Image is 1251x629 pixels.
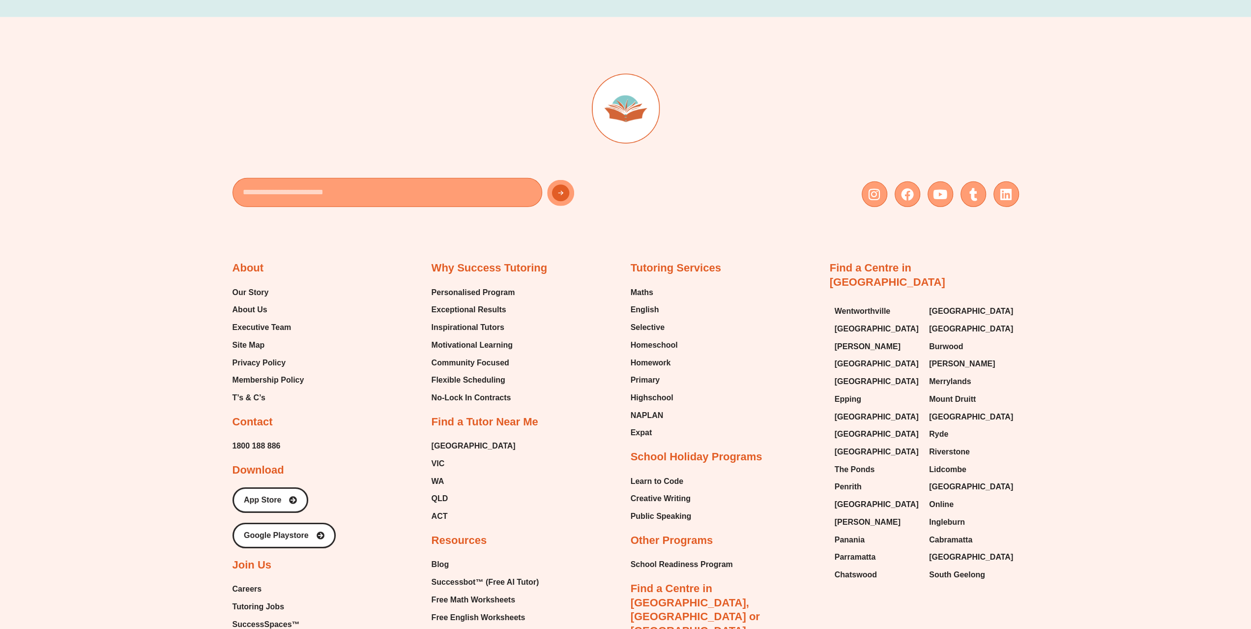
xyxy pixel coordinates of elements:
a: Ryde [929,427,1014,442]
span: Penrith [835,479,862,494]
a: QLD [432,491,516,506]
span: [GEOGRAPHIC_DATA] [835,410,919,424]
a: Panania [835,533,920,547]
span: [GEOGRAPHIC_DATA] [835,445,919,459]
a: [GEOGRAPHIC_DATA] [929,479,1014,494]
a: Site Map [233,338,304,353]
iframe: Chat Widget [1087,518,1251,629]
span: Free English Worksheets [432,610,525,625]
a: Creative Writing [631,491,692,506]
span: [PERSON_NAME] [835,515,901,530]
h2: School Holiday Programs [631,450,762,464]
a: Mount Druitt [929,392,1014,407]
a: [GEOGRAPHIC_DATA] [835,322,920,336]
span: [GEOGRAPHIC_DATA] [835,427,919,442]
span: Careers [233,582,262,597]
span: Inspirational Tutors [432,320,504,335]
h2: Contact [233,415,273,429]
a: Successbot™ (Free AI Tutor) [432,575,549,590]
span: Wentworthville [835,304,891,319]
span: T’s & C’s [233,390,265,405]
a: [GEOGRAPHIC_DATA] [835,357,920,371]
a: [GEOGRAPHIC_DATA] [835,410,920,424]
a: Inspirational Tutors [432,320,515,335]
a: Free Math Worksheets [432,593,549,607]
span: Creative Writing [631,491,691,506]
span: Expat [631,425,652,440]
span: NAPLAN [631,408,664,423]
a: School Readiness Program [631,557,733,572]
a: Lidcombe [929,462,1014,477]
span: [GEOGRAPHIC_DATA] [835,374,919,389]
span: [GEOGRAPHIC_DATA] [835,322,919,336]
span: Selective [631,320,665,335]
span: Mount Druitt [929,392,976,407]
a: [GEOGRAPHIC_DATA] [835,374,920,389]
span: No-Lock In Contracts [432,390,511,405]
a: Google Playstore [233,523,336,548]
a: Blog [432,557,549,572]
span: Community Focused [432,356,509,370]
h2: Find a Tutor Near Me [432,415,538,429]
h2: Tutoring Services [631,261,721,275]
span: 1800 188 886 [233,439,281,453]
span: Ryde [929,427,948,442]
a: [GEOGRAPHIC_DATA] [432,439,516,453]
a: Merrylands [929,374,1014,389]
span: Our Story [233,285,269,300]
a: Epping [835,392,920,407]
span: Epping [835,392,861,407]
a: Exceptional Results [432,302,515,317]
span: [GEOGRAPHIC_DATA] [835,357,919,371]
a: Membership Policy [233,373,304,388]
a: Riverstone [929,445,1014,459]
a: Penrith [835,479,920,494]
a: [GEOGRAPHIC_DATA] [929,550,1014,565]
a: Flexible Scheduling [432,373,515,388]
a: [GEOGRAPHIC_DATA] [929,304,1014,319]
h2: Join Us [233,558,271,572]
span: App Store [244,496,281,504]
a: WA [432,474,516,489]
span: [GEOGRAPHIC_DATA] [929,322,1013,336]
span: Riverstone [929,445,970,459]
a: Chatswood [835,568,920,582]
a: [GEOGRAPHIC_DATA] [929,410,1014,424]
span: [PERSON_NAME] [929,357,995,371]
a: South Geelong [929,568,1014,582]
span: [GEOGRAPHIC_DATA] [929,479,1013,494]
a: The Ponds [835,462,920,477]
a: Motivational Learning [432,338,515,353]
h2: About [233,261,264,275]
a: Learn to Code [631,474,692,489]
span: Public Speaking [631,509,692,524]
a: [PERSON_NAME] [835,515,920,530]
h2: Other Programs [631,534,713,548]
a: NAPLAN [631,408,678,423]
a: ACT [432,509,516,524]
span: Site Map [233,338,265,353]
span: Lidcombe [929,462,966,477]
a: VIC [432,456,516,471]
span: About Us [233,302,267,317]
span: [GEOGRAPHIC_DATA] [835,497,919,512]
a: Homeschool [631,338,678,353]
a: Highschool [631,390,678,405]
span: Cabramatta [929,533,972,547]
a: Maths [631,285,678,300]
span: [GEOGRAPHIC_DATA] [929,550,1013,565]
form: New Form [233,178,621,212]
span: Parramatta [835,550,876,565]
a: No-Lock In Contracts [432,390,515,405]
a: Cabramatta [929,533,1014,547]
a: Personalised Program [432,285,515,300]
span: [PERSON_NAME] [835,339,901,354]
span: South Geelong [929,568,985,582]
a: Wentworthville [835,304,920,319]
span: Privacy Policy [233,356,286,370]
span: Merrylands [929,374,971,389]
a: App Store [233,487,308,513]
